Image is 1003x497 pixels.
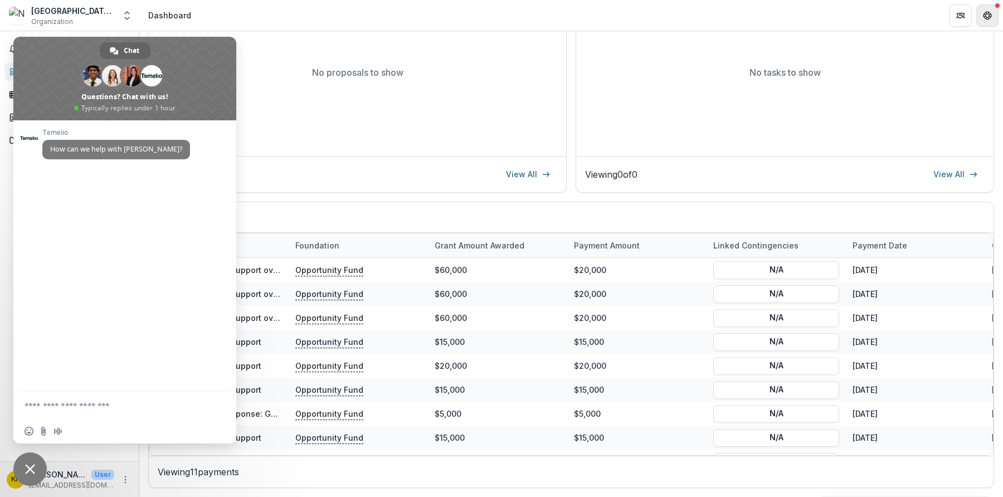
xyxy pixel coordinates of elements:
[289,233,428,257] div: Foundation
[158,465,985,479] p: Viewing 11 payments
[585,168,637,181] p: Viewing 0 of 0
[713,452,839,470] button: N/A
[567,354,707,378] div: $20,000
[295,407,363,420] p: Opportunity Fund
[428,450,567,474] div: $15,000
[428,402,567,426] div: $5,000
[295,311,363,324] p: Opportunity Fund
[976,4,999,27] button: Get Help
[567,450,707,474] div: $15,000
[428,240,531,251] div: Grant amount awarded
[29,480,114,490] p: [EMAIL_ADDRESS][DOMAIN_NAME]
[846,282,985,306] div: [DATE]
[428,233,567,257] div: Grant amount awarded
[295,383,363,396] p: Opportunity Fund
[846,450,985,474] div: [DATE]
[713,261,839,279] button: N/A
[295,335,363,348] p: Opportunity Fund
[846,330,985,354] div: [DATE]
[13,452,47,486] div: Close chat
[713,405,839,422] button: N/A
[428,378,567,402] div: $15,000
[50,144,182,154] span: How can we help with [PERSON_NAME]?
[846,354,985,378] div: [DATE]
[846,233,985,257] div: Payment date
[927,165,985,183] a: View All
[119,473,132,486] button: More
[567,240,646,251] div: Payment Amount
[295,288,363,300] p: Opportunity Fund
[295,431,363,444] p: Opportunity Fund
[713,357,839,374] button: N/A
[428,282,567,306] div: $60,000
[713,285,839,303] button: N/A
[11,476,21,483] div: Kayla Hennon
[713,309,839,327] button: N/A
[39,427,48,436] span: Send a file
[567,258,707,282] div: $20,000
[289,240,346,251] div: Foundation
[124,42,139,59] span: Chat
[567,233,707,257] div: Payment Amount
[156,313,328,323] a: General Operating Support over three years
[9,7,27,25] img: New Hazlett Center for the Performing Arts
[567,378,707,402] div: $15,000
[4,108,134,126] a: Proposals
[846,258,985,282] div: [DATE]
[707,240,805,251] div: Linked Contingencies
[42,129,190,137] span: Temelio
[156,409,337,418] a: [MEDICAL_DATA] Response: General Operating
[119,4,135,27] button: Open entity switcher
[749,66,821,79] p: No tasks to show
[295,264,363,276] p: Opportunity Fund
[567,426,707,450] div: $15,000
[144,7,196,23] nav: breadcrumb
[713,333,839,350] button: N/A
[499,165,557,183] a: View All
[428,426,567,450] div: $15,000
[428,306,567,330] div: $60,000
[25,427,33,436] span: Insert an emoji
[312,66,403,79] p: No proposals to show
[295,359,363,372] p: Opportunity Fund
[846,240,914,251] div: Payment date
[4,85,134,104] a: Tasks
[567,282,707,306] div: $20,000
[158,211,985,232] h2: Grant Payments
[428,258,567,282] div: $60,000
[156,289,328,299] a: General Operating Support over three years
[428,354,567,378] div: $20,000
[4,62,134,81] a: Dashboard
[846,378,985,402] div: [DATE]
[156,265,328,275] a: General Operating Support over three years
[428,330,567,354] div: $15,000
[91,470,114,480] p: User
[713,381,839,398] button: N/A
[950,4,972,27] button: Partners
[148,9,191,21] div: Dashboard
[567,402,707,426] div: $5,000
[713,428,839,446] button: N/A
[4,40,134,58] button: Notifications1
[846,426,985,450] div: [DATE]
[707,233,846,257] div: Linked Contingencies
[846,402,985,426] div: [DATE]
[846,306,985,330] div: [DATE]
[100,42,150,59] div: Chat
[31,5,115,17] div: [GEOGRAPHIC_DATA][PERSON_NAME] for the Performing Arts
[25,401,201,411] textarea: Compose your message...
[53,427,62,436] span: Audio message
[31,17,73,27] span: Organization
[567,306,707,330] div: $20,000
[29,469,87,480] p: [PERSON_NAME]
[567,330,707,354] div: $15,000
[4,131,134,149] a: Documents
